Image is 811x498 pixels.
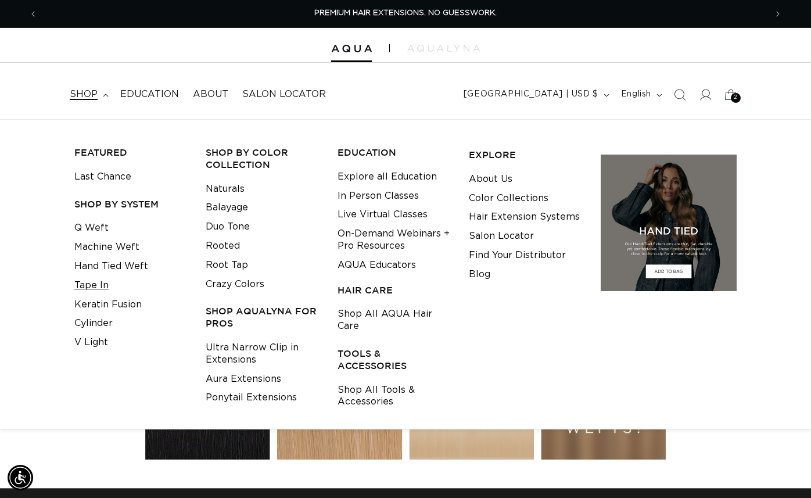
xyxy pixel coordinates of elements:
[206,370,281,389] a: Aura Extensions
[206,305,319,329] h3: Shop AquaLyna for Pros
[74,167,131,187] a: Last Chance
[469,265,490,284] a: Blog
[113,81,186,108] a: Education
[235,81,333,108] a: Salon Locator
[469,207,580,227] a: Hair Extension Systems
[206,237,240,256] a: Rooted
[74,333,108,352] a: V Light
[338,205,428,224] a: Live Virtual Classes
[74,238,139,257] a: Machine Weft
[314,9,497,17] span: PREMIUM HAIR EXTENSIONS. NO GUESSWORK.
[206,146,319,171] h3: Shop by Color Collection
[74,218,109,238] a: Q Weft
[621,88,651,101] span: English
[338,304,451,336] a: Shop All AQUA Hair Care
[20,3,46,25] button: Previous announcement
[206,180,245,199] a: Naturals
[338,224,451,256] a: On-Demand Webinars + Pro Resources
[407,45,480,52] img: aqualyna.com
[469,149,582,161] h3: EXPLORE
[8,465,33,490] div: Accessibility Menu
[614,84,667,106] button: English
[63,81,113,108] summary: shop
[331,45,372,53] img: Aqua Hair Extensions
[206,217,250,237] a: Duo Tone
[734,93,738,103] span: 2
[338,284,451,296] h3: HAIR CARE
[338,146,451,159] h3: EDUCATION
[70,88,98,101] span: shop
[74,314,113,333] a: Cylinder
[338,256,416,275] a: AQUA Educators
[206,198,248,217] a: Balayage
[74,295,142,314] a: Keratin Fusion
[206,275,264,294] a: Crazy Colors
[74,276,109,295] a: Tape In
[74,257,148,276] a: Hand Tied Weft
[206,256,248,275] a: Root Tap
[206,388,297,407] a: Ponytail Extensions
[338,381,451,412] a: Shop All Tools & Accessories
[74,146,188,159] h3: FEATURED
[206,338,319,370] a: Ultra Narrow Clip in Extensions
[753,442,811,498] iframe: Chat Widget
[469,227,534,246] a: Salon Locator
[457,84,614,106] button: [GEOGRAPHIC_DATA] | USD $
[469,246,566,265] a: Find Your Distributor
[242,88,326,101] span: Salon Locator
[338,187,419,206] a: In Person Classes
[120,88,179,101] span: Education
[193,88,228,101] span: About
[469,189,548,208] a: Color Collections
[464,88,598,101] span: [GEOGRAPHIC_DATA] | USD $
[338,347,451,372] h3: TOOLS & ACCESSORIES
[667,82,692,108] summary: Search
[469,170,512,189] a: About Us
[74,198,188,210] h3: SHOP BY SYSTEM
[338,167,437,187] a: Explore all Education
[186,81,235,108] a: About
[765,3,791,25] button: Next announcement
